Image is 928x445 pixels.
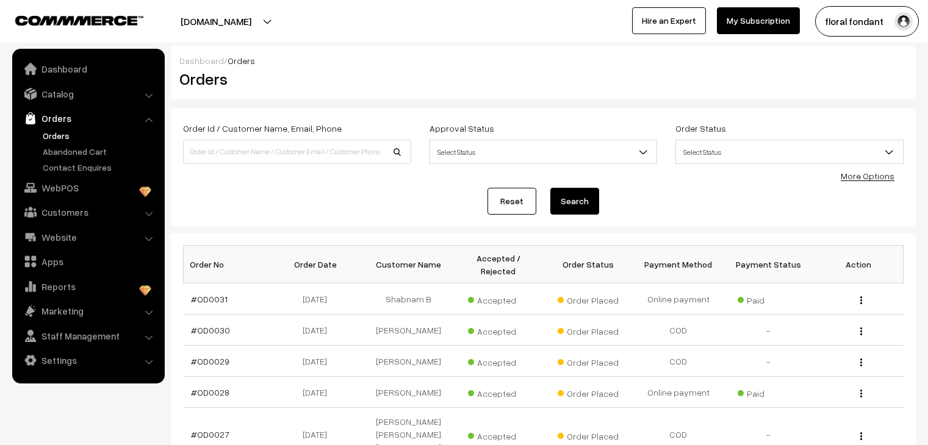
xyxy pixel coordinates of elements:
a: #OD0027 [191,429,229,440]
span: Order Placed [558,322,619,338]
td: COD [633,315,724,346]
span: Order Placed [558,291,619,307]
a: Marketing [15,300,160,322]
th: Accepted / Rejected [453,246,544,283]
a: Contact Enquires [40,161,160,174]
span: Select Status [430,140,658,164]
td: [DATE] [273,377,364,408]
span: Orders [228,55,255,66]
img: Menu [860,327,862,335]
span: Order Placed [558,427,619,443]
h2: Orders [179,69,410,88]
button: [DOMAIN_NAME] [138,6,294,37]
a: Reset [487,188,536,215]
a: Orders [15,107,160,129]
a: Apps [15,251,160,272]
span: Accepted [468,427,529,443]
span: Paid [738,384,799,400]
td: Online payment [633,283,724,315]
img: Menu [860,390,862,397]
td: [PERSON_NAME] [364,346,454,377]
a: #OD0029 [191,356,229,366]
img: Menu [860,432,862,440]
a: #OD0030 [191,325,230,335]
span: Order Placed [558,384,619,400]
th: Order Date [273,246,364,283]
a: Dashboard [15,58,160,80]
td: [PERSON_NAME] [364,377,454,408]
a: More Options [841,171,894,181]
span: Accepted [468,384,529,400]
label: Approval Status [430,122,494,135]
input: Order Id / Customer Name / Customer Email / Customer Phone [183,140,411,164]
button: Search [550,188,599,215]
th: Action [813,246,904,283]
td: [DATE] [273,346,364,377]
a: Staff Management [15,325,160,347]
a: Settings [15,349,160,371]
img: Menu [860,296,862,304]
span: Accepted [468,353,529,369]
img: user [894,12,913,30]
a: Website [15,226,160,248]
a: Customers [15,201,160,223]
span: Select Status [676,141,903,163]
th: Customer Name [364,246,454,283]
td: Shabnam B [364,283,454,315]
th: Order Status [544,246,634,283]
td: [DATE] [273,315,364,346]
div: / [179,54,907,67]
td: - [724,315,814,346]
span: Select Status [675,140,904,164]
a: Reports [15,276,160,297]
td: COD [633,346,724,377]
span: Order Placed [558,353,619,369]
td: [DATE] [273,283,364,315]
td: [PERSON_NAME] [364,315,454,346]
a: Hire an Expert [632,7,706,34]
a: COMMMERCE [15,12,122,27]
a: Abandoned Cart [40,145,160,158]
span: Select Status [430,141,657,163]
button: floral fondant [815,6,919,37]
label: Order Status [675,122,726,135]
a: #OD0031 [191,294,228,304]
th: Payment Status [724,246,814,283]
img: Menu [860,358,862,366]
img: COMMMERCE [15,16,143,25]
td: Online payment [633,377,724,408]
span: Accepted [468,291,529,307]
a: WebPOS [15,177,160,199]
label: Order Id / Customer Name, Email, Phone [183,122,342,135]
th: Order No [184,246,274,283]
th: Payment Method [633,246,724,283]
a: Catalog [15,83,160,105]
td: - [724,346,814,377]
a: Orders [40,129,160,142]
a: #OD0028 [191,387,229,397]
a: Dashboard [179,55,224,66]
span: Paid [738,291,799,307]
a: My Subscription [717,7,800,34]
span: Accepted [468,322,529,338]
